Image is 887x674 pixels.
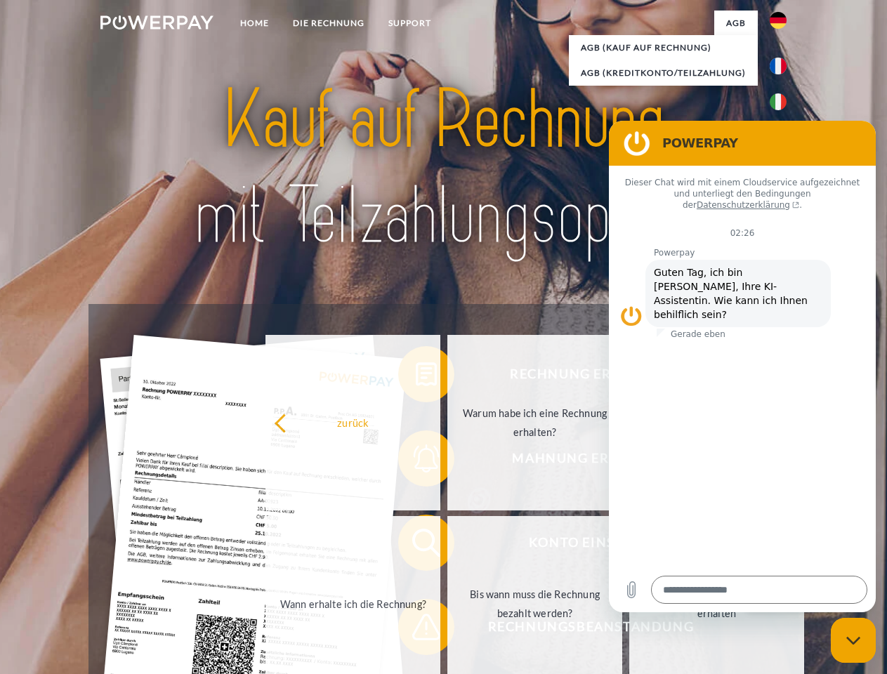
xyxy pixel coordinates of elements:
img: title-powerpay_de.svg [134,67,753,269]
img: it [770,93,787,110]
div: Warum habe ich eine Rechnung erhalten? [456,404,614,442]
a: AGB (Kreditkonto/Teilzahlung) [569,60,758,86]
a: Home [228,11,281,36]
iframe: Messaging-Fenster [609,121,876,612]
iframe: Schaltfläche zum Öffnen des Messaging-Fensters; Konversation läuft [831,618,876,663]
a: DIE RECHNUNG [281,11,376,36]
a: agb [714,11,758,36]
a: SUPPORT [376,11,443,36]
div: Bis wann muss die Rechnung bezahlt werden? [456,585,614,623]
div: zurück [274,413,432,432]
a: AGB (Kauf auf Rechnung) [569,35,758,60]
img: de [770,12,787,29]
div: Wann erhalte ich die Rechnung? [274,594,432,613]
img: logo-powerpay-white.svg [100,15,213,29]
img: fr [770,58,787,74]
